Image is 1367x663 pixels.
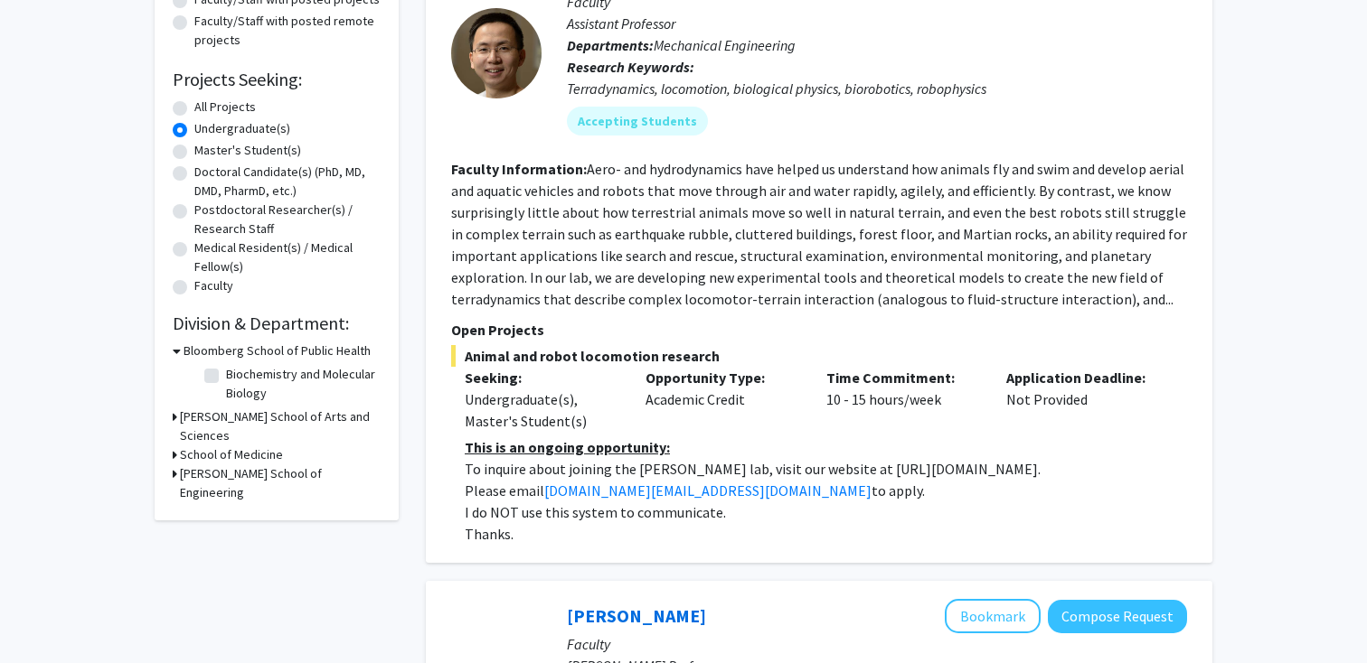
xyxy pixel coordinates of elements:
div: 10 - 15 hours/week [813,367,994,432]
label: Biochemistry and Molecular Biology [226,365,376,403]
a: [DOMAIN_NAME][EMAIL_ADDRESS][DOMAIN_NAME] [544,481,872,500]
label: Faculty [194,276,233,295]
p: Open Projects [451,319,1187,341]
label: Master's Student(s) [194,141,301,160]
a: [PERSON_NAME] [567,604,706,627]
p: Assistant Professor [567,13,1187,34]
p: Time Commitment: [826,367,980,388]
h2: Division & Department: [173,313,381,334]
b: Departments: [567,36,654,54]
p: Opportunity Type: [646,367,799,388]
button: Add Yannis Paulus to Bookmarks [945,599,1041,633]
p: Please email to apply. [465,480,1187,501]
div: Undergraduate(s), Master's Student(s) [465,388,618,432]
span: Animal and robot locomotion research [451,345,1187,367]
p: Application Deadline: [1006,367,1160,388]
p: Faculty [567,633,1187,655]
mat-chip: Accepting Students [567,107,708,135]
p: Seeking: [465,367,618,388]
div: Terradynamics, locomotion, biological physics, biorobotics, robophysics [567,78,1187,99]
label: Doctoral Candidate(s) (PhD, MD, DMD, PharmD, etc.) [194,163,381,201]
label: Medical Resident(s) / Medical Fellow(s) [194,238,381,276]
p: Thanks. [465,523,1187,545]
b: Faculty Information: [451,160,587,178]
label: All Projects [194,98,256,117]
h3: [PERSON_NAME] School of Engineering [180,464,381,502]
button: Compose Request to Yannis Paulus [1048,600,1187,633]
b: Research Keywords: [567,58,694,76]
p: To inquire about joining the [PERSON_NAME] lab, visit our website at [URL][DOMAIN_NAME]. [465,458,1187,480]
label: Postdoctoral Researcher(s) / Research Staff [194,201,381,238]
h3: School of Medicine [180,445,283,464]
h3: [PERSON_NAME] School of Arts and Sciences [180,407,381,445]
u: This is an ongoing opportunity: [465,438,670,456]
h3: Bloomberg School of Public Health [184,341,371,360]
p: I do NOT use this system to communicate. [465,501,1187,523]
span: Mechanical Engineering [654,36,796,54]
iframe: Chat [14,582,77,649]
label: Faculty/Staff with posted remote projects [194,12,381,50]
label: Undergraduate(s) [194,119,290,138]
div: Academic Credit [632,367,813,432]
div: Not Provided [993,367,1174,432]
h2: Projects Seeking: [173,69,381,90]
fg-read-more: Aero- and hydrodynamics have helped us understand how animals fly and swim and develop aerial and... [451,160,1187,308]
